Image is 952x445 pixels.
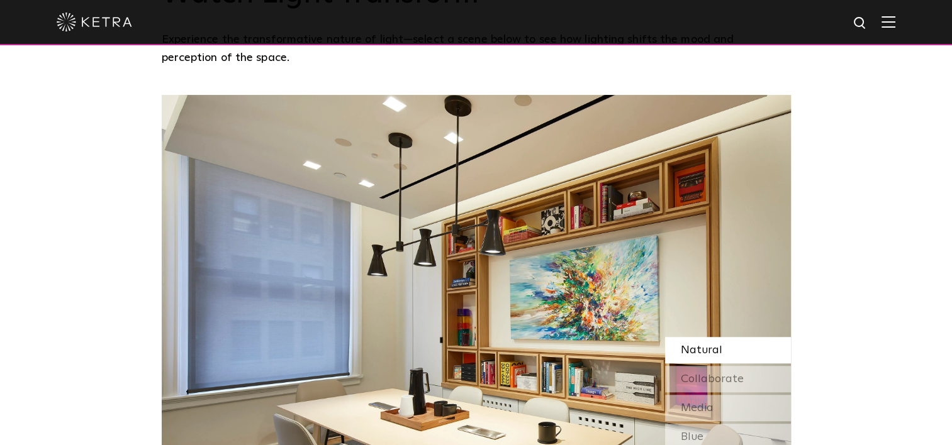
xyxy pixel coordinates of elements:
[681,402,714,414] span: Media
[882,16,895,28] img: Hamburger%20Nav.svg
[57,13,132,31] img: ketra-logo-2019-white
[681,344,722,356] span: Natural
[853,16,868,31] img: search icon
[681,373,744,385] span: Collaborate
[162,31,785,67] p: Experience the transformative nature of light—select a scene below to see how lighting shifts the...
[681,431,703,442] span: Blue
